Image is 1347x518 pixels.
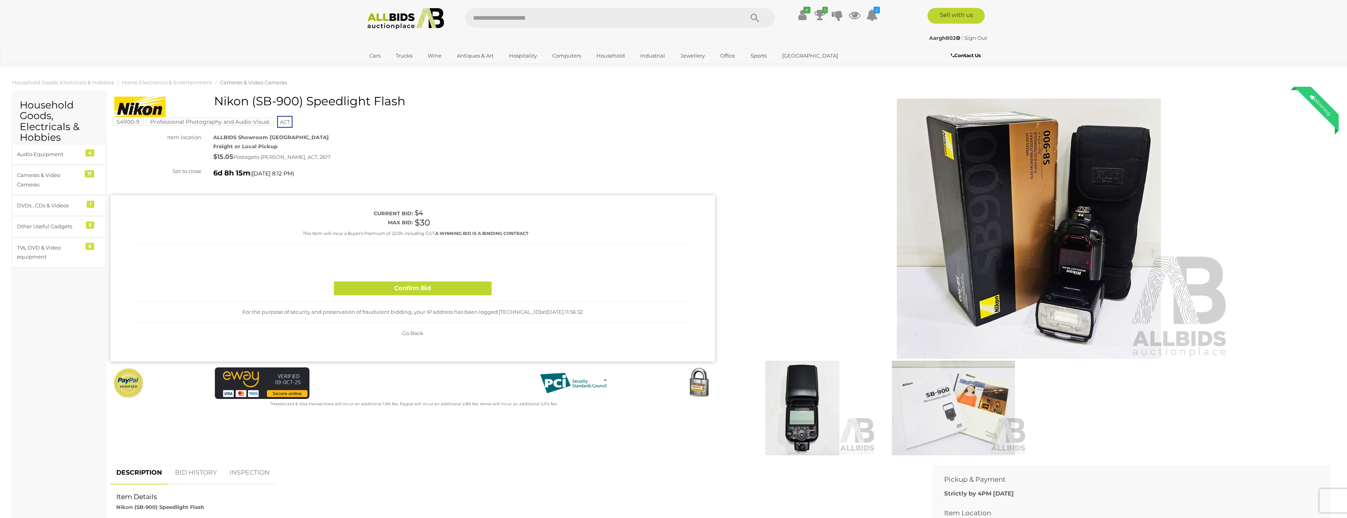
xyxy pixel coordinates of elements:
[964,35,987,41] a: Sign Out
[415,218,430,227] span: $30
[814,8,826,22] a: 1
[250,170,294,177] span: ( )
[874,7,880,13] i: 2
[715,49,740,62] a: Office
[1302,87,1339,123] div: Winning
[213,151,715,163] div: Postage
[213,143,278,149] strong: Freight or Local Pickup
[504,49,542,62] a: Hospitality
[803,7,810,13] i: ✔
[135,302,690,323] div: For the purpose of security and preservation of fraudulent bidding, your IP address has been logg...
[866,8,878,22] a: 2
[822,7,828,13] i: 1
[270,401,557,406] small: Mastercard & Visa transactions will incur an additional 1.9% fee. Paypal will incur an additional...
[116,493,915,501] h2: Item Details
[435,231,529,236] b: A WINNING BID IS A BINDING CONTRACT
[17,171,82,189] div: Cameras & Video Cameras
[146,118,274,126] mark: Professional Photography and Audio Visual
[213,153,233,160] strong: $15.05
[944,490,1014,497] b: Strictly by 4PM [DATE]
[944,509,1308,517] h2: Item Location
[17,150,82,159] div: Audio Equipment
[213,169,250,177] strong: 6d 8h 15m
[169,461,223,484] a: BID HISTORY
[364,49,386,62] a: Cars
[12,195,106,216] a: DVDs , CDs & Videos 1
[112,367,145,399] img: Official PayPal Seal
[86,222,94,229] div: 5
[944,476,1308,483] h2: Pickup & Payment
[499,309,541,315] span: [TECHNICAL_ID]
[135,218,413,227] div: Max bid:
[423,49,447,62] a: Wine
[146,119,274,125] a: Professional Photography and Audio Visual
[880,361,1027,456] img: Nikon (SB-900) Speedlight Flash
[546,309,583,315] span: [DATE] 11:56:32
[777,49,843,62] a: [GEOGRAPHIC_DATA]
[135,209,413,218] div: Current bid:
[391,49,417,62] a: Trucks
[12,216,106,237] a: Other Useful Gadgets 5
[114,95,713,108] h1: Nikon (SB-900) Speedlight Flash
[797,8,809,22] a: ✔
[745,49,772,62] a: Sports
[951,52,981,58] b: Contact Us
[86,149,94,157] div: 4
[112,118,144,126] mark: 54900-9
[122,79,212,86] a: Home Electronics & Entertainment
[929,35,960,41] strong: Aargh802
[334,281,492,295] button: Confirm Bid
[224,461,276,484] a: INSPECTION
[86,243,94,250] div: 8
[17,222,82,231] div: Other Useful Gadgets
[114,97,166,117] img: Nikon (SB-900) Speedlight Flash
[928,8,985,24] a: Sell with us
[12,237,106,268] a: TVs, DVD & Video equipment 8
[85,170,94,177] div: 11
[827,99,1231,359] img: Nikon (SB-900) Speedlight Flash
[17,201,82,210] div: DVDs , CDs & Videos
[415,209,423,217] span: $4
[735,8,775,28] button: Search
[402,330,423,336] span: Go Back
[220,79,287,86] a: Cameras & Video Cameras
[20,100,98,143] h2: Household Goods, Electricals & Hobbies
[17,243,82,262] div: TVs, DVD & Video equipment
[12,144,106,165] a: Audio Equipment 4
[363,8,449,30] img: Allbids.com.au
[104,167,207,176] div: Set to close
[12,165,106,195] a: Cameras & Video Cameras 11
[213,134,329,140] strong: ALLBIDS Showroom [GEOGRAPHIC_DATA]
[116,504,204,510] strong: Nikon (SB-900) Speedlight Flash
[675,49,710,62] a: Jewellery
[277,116,293,128] span: ACT
[12,79,114,86] a: Household Goods, Electricals & Hobbies
[534,367,613,399] img: PCI DSS compliant
[303,231,529,236] small: This Item will incur a Buyer's Premium of 22.5% including GST.
[951,51,983,60] a: Contact Us
[635,49,670,62] a: Industrial
[254,154,331,160] span: to [PERSON_NAME], ACT, 2617
[547,49,586,62] a: Computers
[961,35,963,41] span: |
[452,49,499,62] a: Antiques & Art
[104,133,207,142] div: Item location
[252,170,293,177] span: [DATE] 8:12 PM
[110,461,168,484] a: DESCRIPTION
[729,361,876,456] img: Nikon (SB-900) Speedlight Flash
[929,35,961,41] a: Aargh802
[591,49,630,62] a: Household
[215,367,309,399] img: eWAY Payment Gateway
[112,119,144,125] a: 54900-9
[683,367,715,399] img: Secured by Rapid SSL
[87,201,94,208] div: 1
